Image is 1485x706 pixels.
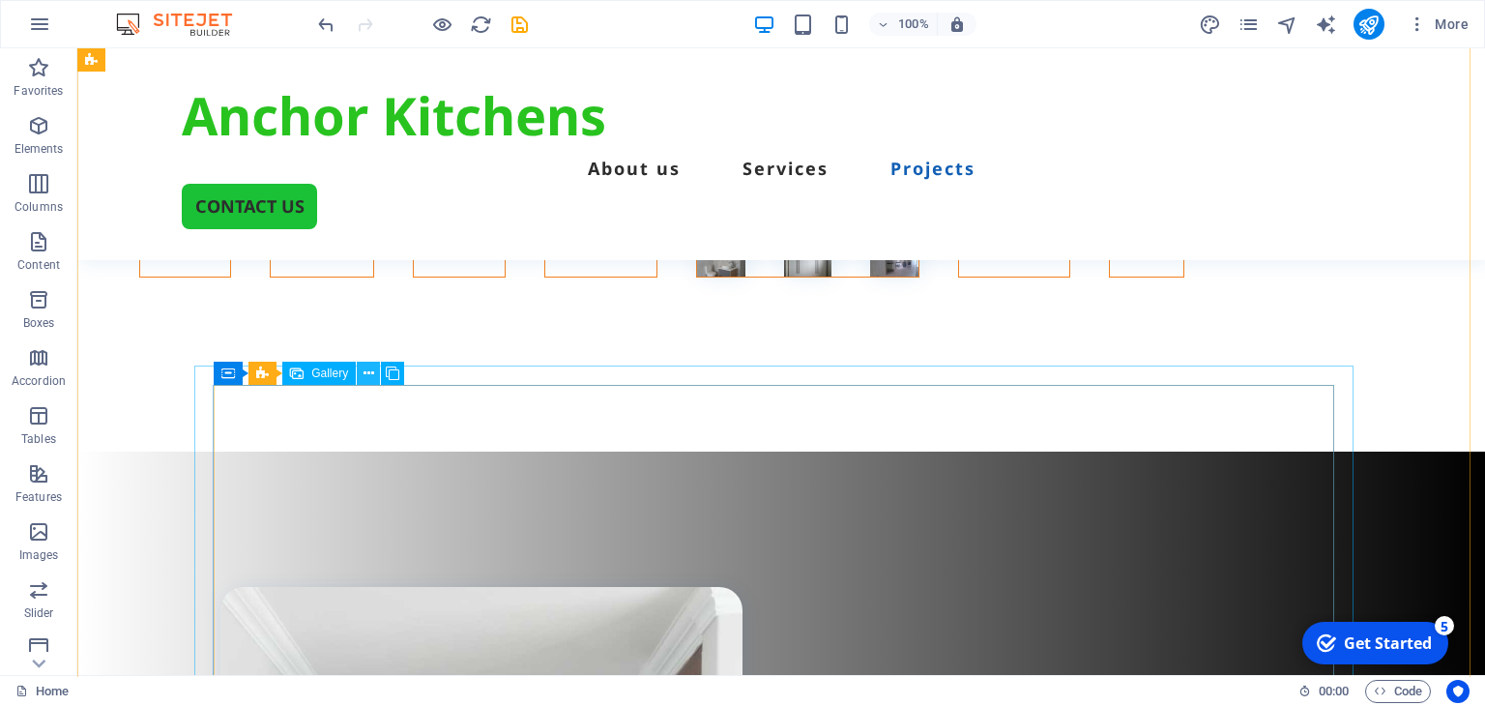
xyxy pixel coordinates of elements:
button: design [1199,13,1222,36]
button: Code [1365,680,1431,703]
button: navigator [1276,13,1299,36]
span: 00 00 [1319,680,1349,703]
span: : [1332,684,1335,698]
span: Code [1374,680,1422,703]
p: Columns [15,199,63,215]
i: Design (Ctrl+Alt+Y) [1199,14,1221,36]
i: Save (Ctrl+S) [509,14,531,36]
button: publish [1354,9,1384,40]
p: Tables [21,431,56,447]
i: Publish [1357,14,1380,36]
button: More [1400,9,1476,40]
p: Features [15,489,62,505]
button: pages [1237,13,1261,36]
div: Get Started [52,18,140,40]
p: Boxes [23,315,55,331]
span: More [1408,15,1469,34]
h6: 100% [898,13,929,36]
p: Elements [15,141,64,157]
p: Images [19,547,59,563]
button: text_generator [1315,13,1338,36]
button: reload [469,13,492,36]
p: Accordion [12,373,66,389]
i: Undo: Change gallery images (Ctrl+Z) [315,14,337,36]
h6: Session time [1298,680,1350,703]
button: Usercentrics [1446,680,1470,703]
button: Click here to leave preview mode and continue editing [430,13,453,36]
div: Get Started 5 items remaining, 0% complete [11,8,157,50]
p: Favorites [14,83,63,99]
div: 5 [143,2,162,21]
p: Slider [24,605,54,621]
button: save [508,13,531,36]
span: Gallery [311,368,348,379]
i: AI Writer [1315,14,1337,36]
img: Editor Logo [111,13,256,36]
i: Reload page [470,14,492,36]
p: Content [17,257,60,273]
i: On resize automatically adjust zoom level to fit chosen device. [948,15,966,33]
a: Click to cancel selection. Double-click to open Pages [15,680,69,703]
i: Pages (Ctrl+Alt+S) [1237,14,1260,36]
button: 100% [869,13,938,36]
i: Navigator [1276,14,1298,36]
button: undo [314,13,337,36]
